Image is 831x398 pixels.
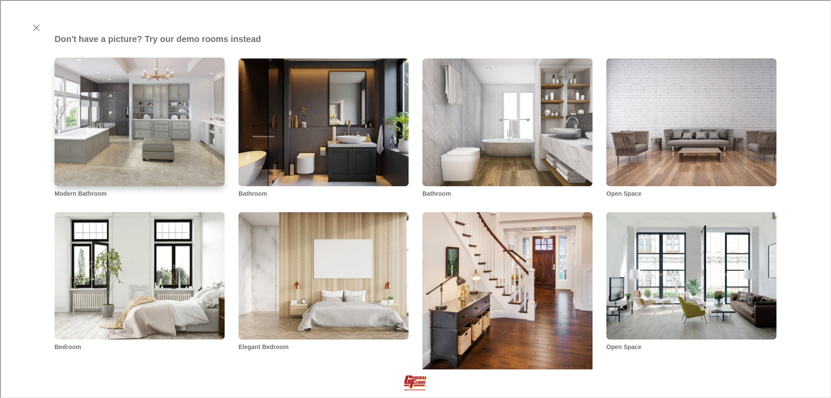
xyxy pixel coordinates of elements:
li: Bathroom [422,58,592,197]
a: Visit General Floor homepage [380,373,449,392]
h3: Open Space [606,342,776,351]
h3: Bathroom [422,188,592,197]
img: Foyer [422,211,593,383]
img: Open Space [606,58,777,187]
li: Bedroom [54,211,224,351]
li: Open Space [606,58,776,197]
img: Elegant Bedroom [238,211,409,340]
img: Bathroom [238,58,409,187]
h3: Elegant Bedroom [238,342,408,351]
img: Bedroom [54,211,225,340]
img: Modern Bathroom [54,57,225,187]
li: Elegant Bedroom [238,211,408,351]
h3: Bathroom [238,188,408,197]
li: Bathroom [238,58,408,197]
h3: Bedroom [54,342,224,351]
li: Open Space [606,211,776,351]
img: Bathroom [422,58,593,187]
img: Open Space [606,211,777,340]
button: Exit visualizer [28,19,43,35]
li: Foyer [422,211,592,393]
h3: Open Space [606,188,776,197]
h3: Modern Bathroom [54,188,224,197]
h2: Don't have a picture? Try our demo rooms instead [54,32,260,44]
li: Modern Bathroom [54,58,224,197]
